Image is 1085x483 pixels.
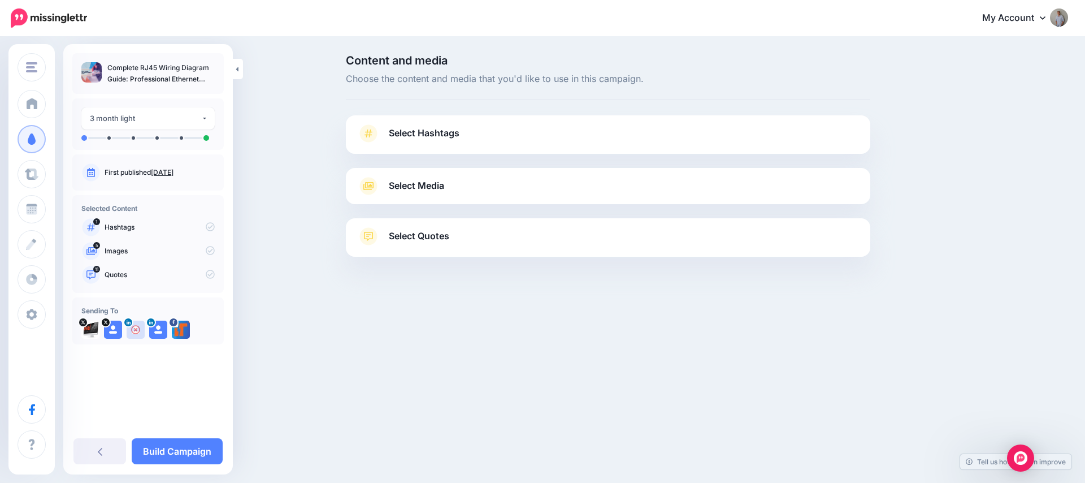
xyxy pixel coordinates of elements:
span: 11 [93,266,100,273]
span: Select Hashtags [389,126,459,141]
img: Missinglettr [11,8,87,28]
img: 931ab0b3072c3b99b00a0fbbfaeab101-26458.png [81,321,99,339]
p: First published [105,167,215,178]
button: 3 month light [81,107,215,130]
span: 1 [93,218,100,225]
img: menu.png [26,62,37,72]
a: Tell us how we can improve [960,454,1071,469]
p: Images [105,246,215,256]
div: Open Intercom Messenger [1007,445,1034,472]
p: Quotes [105,270,215,280]
span: 5 [93,242,100,249]
a: Select Media [357,177,859,195]
span: Select Media [389,178,444,193]
span: Choose the content and media that you'd like to use in this campaign. [346,72,870,87]
p: Complete RJ45 Wiring Diagram Guide: Professional Ethernet Cable Termination [107,62,215,85]
span: Select Quotes [389,228,449,244]
a: [DATE] [151,168,173,176]
span: Content and media [346,55,870,66]
a: Select Hashtags [357,124,859,154]
h4: Sending To [81,307,215,315]
img: user_default_image.png [104,321,122,339]
img: 42576871c83464b1963dfe800cf0498b_thumb.jpg [81,62,102,83]
img: user_default_image.png [149,321,167,339]
a: My Account [971,5,1068,32]
a: Select Quotes [357,227,859,257]
div: 3 month light [90,112,201,125]
img: user_default_image.png [127,321,145,339]
img: 428652482_854377056700987_8639726828542345580_n-bsa146612.jpg [172,321,190,339]
p: Hashtags [105,222,215,232]
h4: Selected Content [81,204,215,213]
